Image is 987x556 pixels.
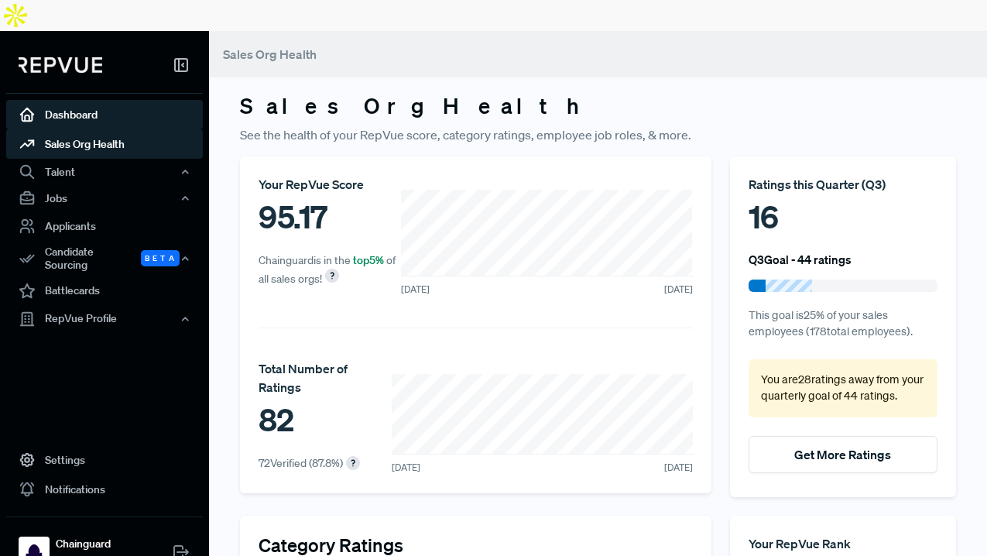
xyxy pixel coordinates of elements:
div: Your RepVue Score [259,175,401,194]
a: Battlecards [6,276,203,306]
a: Settings [6,445,203,475]
span: Your RepVue Rank [749,536,851,551]
span: [DATE] [401,283,430,297]
button: Candidate Sourcing Beta [6,241,203,276]
span: [DATE] [664,283,693,297]
span: Chainguard is in the of all sales orgs! [259,253,396,286]
div: 95.17 [259,194,401,240]
a: Dashboard [6,100,203,129]
a: Notifications [6,475,203,504]
button: Talent [6,159,203,185]
p: 72 Verified ( 87.8 %) [259,455,343,472]
div: 82 [259,396,392,443]
div: Total Number of Ratings [259,359,392,396]
span: Beta [141,250,180,266]
p: See the health of your RepVue score, category ratings, employee job roles, & more. [240,125,956,144]
p: You are 28 ratings away from your quarterly goal of 44 ratings . [761,372,925,405]
div: Ratings this Quarter ( Q3 ) [749,175,937,194]
div: Candidate Sourcing [6,241,203,276]
h3: Sales Org Health [240,93,956,119]
strong: Chainguard [56,536,139,552]
span: [DATE] [664,461,693,475]
p: This goal is 25 % of your sales employees ( 178 total employees). [749,307,937,341]
a: Applicants [6,211,203,241]
img: RepVue [19,57,102,73]
span: Sales Org Health [223,46,317,62]
div: 16 [749,194,937,240]
button: Get More Ratings [749,436,937,473]
span: top 5 % [353,253,384,267]
span: [DATE] [392,461,420,475]
h6: Q3 Goal - 44 ratings [749,252,852,266]
button: RepVue Profile [6,306,203,332]
button: Jobs [6,185,203,211]
a: Sales Org Health [6,129,203,159]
